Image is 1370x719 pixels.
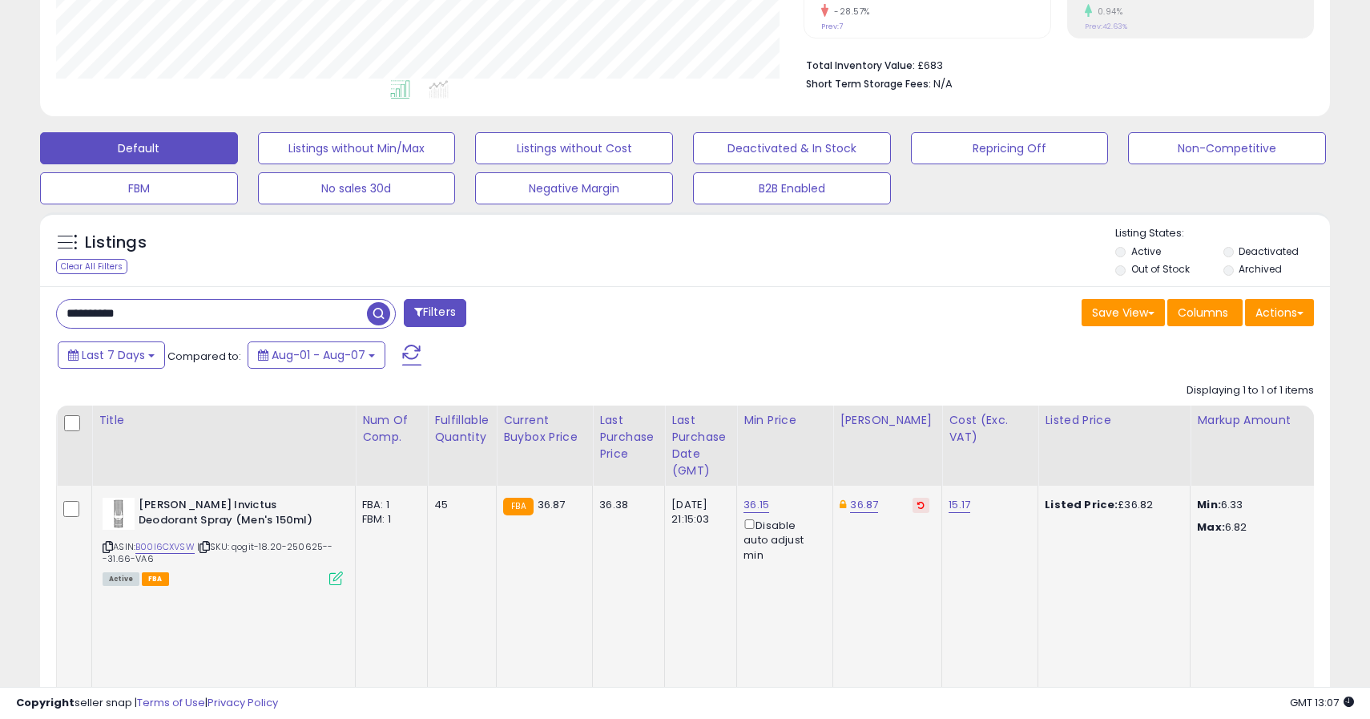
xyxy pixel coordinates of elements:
[1092,6,1123,18] small: 0.94%
[743,516,820,563] div: Disable auto adjust min
[103,572,139,586] span: All listings currently available for purchase on Amazon
[258,132,456,164] button: Listings without Min/Max
[599,412,658,463] div: Last Purchase Price
[362,512,415,527] div: FBM: 1
[16,695,75,710] strong: Copyright
[40,132,238,164] button: Default
[103,540,333,564] span: | SKU: qogit-18.20-250625---31.66-VA6
[56,259,127,274] div: Clear All Filters
[208,695,278,710] a: Privacy Policy
[1197,519,1225,535] strong: Max:
[1131,262,1190,276] label: Out of Stock
[1197,498,1330,512] p: 6.33
[1245,299,1314,326] button: Actions
[135,540,195,554] a: B00I6CXVSW
[949,497,970,513] a: 15.17
[248,341,385,369] button: Aug-01 - Aug-07
[1085,22,1127,31] small: Prev: 42.63%
[16,696,278,711] div: seller snap | |
[671,498,724,527] div: [DATE] 21:15:03
[103,498,135,530] img: 31IErjChuhL._SL40_.jpg
[1197,412,1336,429] div: Markup Amount
[693,172,891,204] button: B2B Enabled
[1131,244,1161,258] label: Active
[99,412,349,429] div: Title
[743,412,826,429] div: Min Price
[258,172,456,204] button: No sales 30d
[1197,520,1330,535] p: 6.82
[404,299,466,327] button: Filters
[434,498,484,512] div: 45
[85,232,147,254] h5: Listings
[1178,305,1228,321] span: Columns
[1239,262,1282,276] label: Archived
[933,76,953,91] span: N/A
[40,172,238,204] button: FBM
[671,412,730,479] div: Last Purchase Date (GMT)
[475,132,673,164] button: Listings without Cost
[828,6,870,18] small: -28.57%
[1187,383,1314,398] div: Displaying 1 to 1 of 1 items
[821,22,843,31] small: Prev: 7
[82,347,145,363] span: Last 7 Days
[475,172,673,204] button: Negative Margin
[1045,498,1178,512] div: £36.82
[693,132,891,164] button: Deactivated & In Stock
[1239,244,1299,258] label: Deactivated
[743,497,769,513] a: 36.15
[538,497,566,512] span: 36.87
[137,695,205,710] a: Terms of Use
[58,341,165,369] button: Last 7 Days
[806,55,1302,74] li: £683
[272,347,365,363] span: Aug-01 - Aug-07
[599,498,652,512] div: 36.38
[806,59,915,72] b: Total Inventory Value:
[503,498,533,515] small: FBA
[1115,226,1329,241] p: Listing States:
[1045,497,1118,512] b: Listed Price:
[1197,497,1221,512] strong: Min:
[167,349,241,364] span: Compared to:
[1128,132,1326,164] button: Non-Competitive
[850,497,878,513] a: 36.87
[1167,299,1243,326] button: Columns
[949,412,1031,446] div: Cost (Exc. VAT)
[362,498,415,512] div: FBA: 1
[139,498,333,531] b: [PERSON_NAME] Invictus Deodorant Spray (Men's 150ml)
[142,572,169,586] span: FBA
[840,412,935,429] div: [PERSON_NAME]
[362,412,421,446] div: Num of Comp.
[1045,412,1183,429] div: Listed Price
[1290,695,1354,710] span: 2025-08-15 13:07 GMT
[1082,299,1165,326] button: Save View
[806,77,931,91] b: Short Term Storage Fees:
[503,412,586,446] div: Current Buybox Price
[911,132,1109,164] button: Repricing Off
[103,498,343,584] div: ASIN:
[434,412,490,446] div: Fulfillable Quantity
